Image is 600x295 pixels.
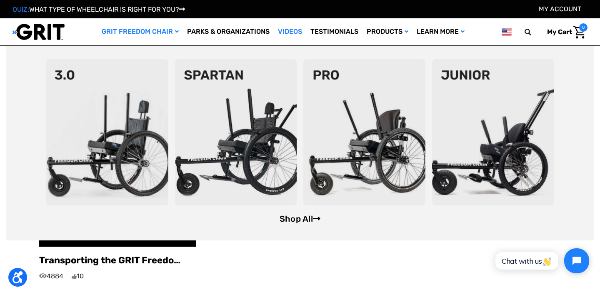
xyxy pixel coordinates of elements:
[486,241,596,280] iframe: Tidio Chat
[502,27,512,37] img: us.png
[46,59,168,205] img: 3point0.png
[412,18,469,45] a: Learn More
[12,23,65,40] img: GRIT All-Terrain Wheelchair and Mobility Equipment
[362,18,412,45] a: Products
[573,26,585,39] img: Cart
[72,271,84,281] span: 10
[175,59,297,205] img: spartan2.png
[541,23,587,41] a: Cart with 0 items
[306,18,362,45] a: Testimonials
[303,59,425,205] img: pro-chair.png
[280,214,320,224] a: Shop All
[432,59,554,205] img: junior-chair.png
[39,253,196,267] p: Transporting the GRIT Freedom Chair in a Toyota Corolla
[579,23,587,32] span: 0
[183,18,274,45] a: Parks & Organizations
[547,28,572,36] span: My Cart
[539,5,581,13] a: Account
[97,18,183,45] a: GRIT Freedom Chair
[12,5,29,13] span: QUIZ:
[528,23,541,41] input: Search
[39,271,63,281] span: 4884
[12,5,185,13] a: QUIZ:WHAT TYPE OF WHEELCHAIR IS RIGHT FOR YOU?
[274,18,306,45] a: Videos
